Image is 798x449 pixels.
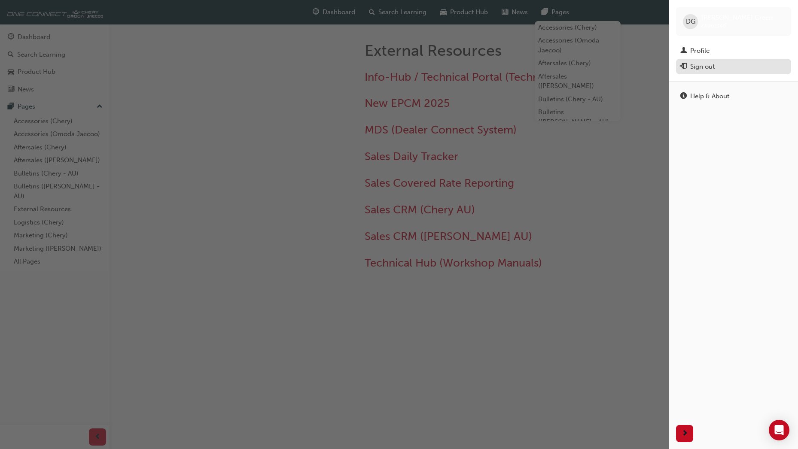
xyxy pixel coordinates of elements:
[701,22,726,29] span: chau1146
[690,46,710,56] div: Profile
[690,91,729,101] div: Help & About
[769,420,789,440] div: Open Intercom Messenger
[680,63,687,71] span: exit-icon
[701,14,773,21] span: [PERSON_NAME] Green
[680,47,687,55] span: man-icon
[686,17,695,27] span: DG
[676,59,791,75] button: Sign out
[682,428,688,439] span: next-icon
[676,88,791,104] a: Help & About
[690,62,715,72] div: Sign out
[680,93,687,100] span: info-icon
[676,43,791,59] a: Profile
